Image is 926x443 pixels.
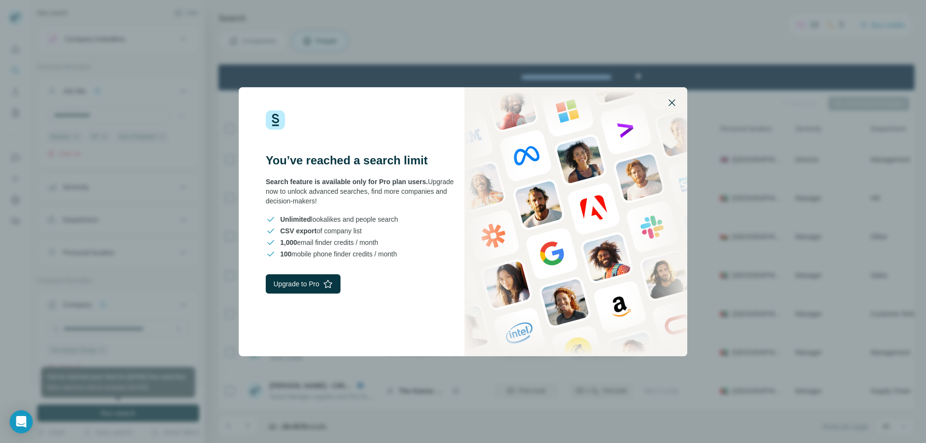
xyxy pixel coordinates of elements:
img: Surfe Stock Photo - showing people and technologies [464,87,687,356]
span: Search feature is available only for Pro plan users. [266,178,428,186]
img: Surfe Logo [266,110,285,130]
span: Unlimited [280,215,311,223]
span: mobile phone finder credits / month [280,249,397,259]
span: email finder credits / month [280,238,378,247]
span: 1,000 [280,239,297,246]
div: Open Intercom Messenger [10,410,33,433]
span: of company list [280,226,362,236]
div: Upgrade plan for full access to Surfe [280,2,416,23]
div: Upgrade now to unlock advanced searches, find more companies and decision-makers! [266,177,463,206]
span: lookalikes and people search [280,215,398,224]
span: CSV export [280,227,316,235]
span: 100 [280,250,291,258]
button: Upgrade to Pro [266,274,340,294]
h3: You’ve reached a search limit [266,153,463,168]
